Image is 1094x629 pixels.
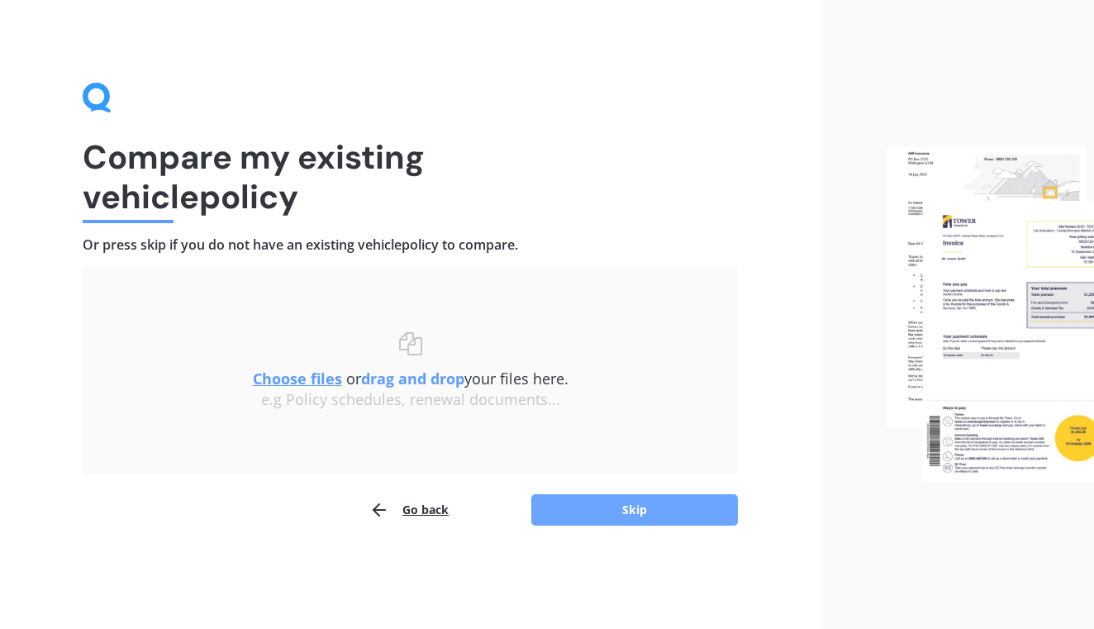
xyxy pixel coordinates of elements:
h1: Compare my existing vehicle policy [83,137,738,217]
u: Choose files [253,369,342,388]
div: e.g Policy schedules, renewal documents... [116,391,705,409]
img: files.webp [887,147,1094,482]
button: Skip [531,494,738,526]
b: drag and drop [361,369,464,388]
h4: Or press skip if you do not have an existing vehicle policy to compare. [83,236,738,254]
span: or your files here. [253,369,568,388]
button: Go back [369,493,449,527]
